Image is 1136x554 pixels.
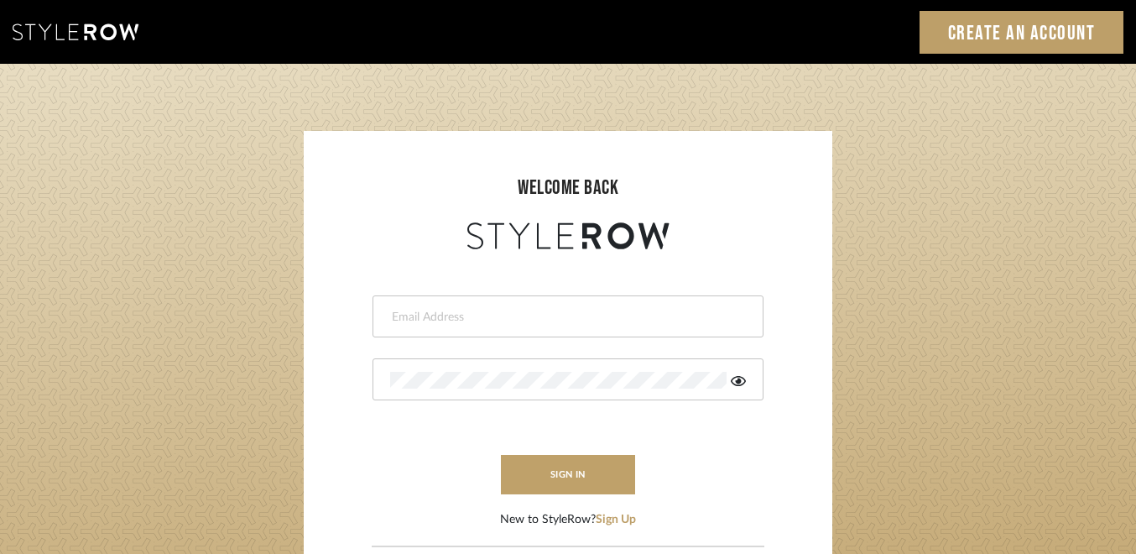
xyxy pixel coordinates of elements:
[500,511,636,529] div: New to StyleRow?
[596,511,636,529] button: Sign Up
[501,455,635,494] button: sign in
[920,11,1124,54] a: Create an Account
[390,309,742,326] input: Email Address
[320,173,816,203] div: welcome back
